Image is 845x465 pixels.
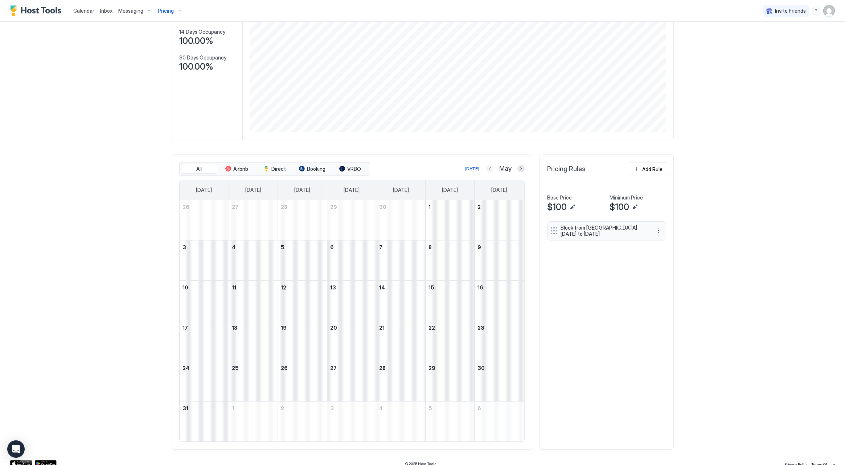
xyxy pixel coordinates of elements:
[100,8,112,14] span: Inbox
[428,405,432,411] span: 5
[327,321,376,361] td: May 20, 2026
[180,240,229,280] td: May 3, 2026
[426,321,475,334] a: May 22, 2026
[229,240,278,254] a: May 4, 2026
[278,361,327,401] td: May 26, 2026
[330,325,337,331] span: 20
[491,187,507,193] span: [DATE]
[547,194,572,201] span: Base Price
[327,200,376,240] td: April 29, 2026
[475,402,524,415] a: June 6, 2026
[812,7,820,15] div: menu
[118,8,143,14] span: Messaging
[182,244,186,250] span: 3
[10,5,65,16] a: Host Tools Logo
[278,321,327,334] a: May 19, 2026
[775,8,806,14] span: Invite Friends
[654,226,663,235] div: menu
[477,325,484,331] span: 23
[232,204,238,210] span: 27
[327,321,376,334] a: May 20, 2026
[327,240,376,280] td: May 6, 2026
[229,280,278,321] td: May 11, 2026
[327,280,376,321] td: May 13, 2026
[376,200,425,214] a: April 30, 2026
[426,240,475,254] a: May 8, 2026
[281,325,287,331] span: 19
[327,240,376,254] a: May 6, 2026
[347,166,361,172] span: VRBO
[477,365,485,371] span: 30
[179,61,213,72] span: 100.00%
[442,187,458,193] span: [DATE]
[196,166,202,172] span: All
[232,284,236,291] span: 11
[73,7,94,15] a: Calendar
[336,180,367,200] a: Wednesday
[182,405,188,411] span: 31
[180,401,229,441] td: May 31, 2026
[376,321,426,361] td: May 21, 2026
[281,284,286,291] span: 12
[393,187,409,193] span: [DATE]
[179,162,370,176] div: tab-group
[642,165,663,173] div: Add Rule
[465,165,479,172] div: [DATE]
[229,281,278,294] a: May 11, 2026
[229,361,278,401] td: May 25, 2026
[332,164,368,174] button: VRBO
[376,200,426,240] td: April 30, 2026
[425,200,475,240] td: May 1, 2026
[610,202,629,213] span: $100
[426,281,475,294] a: May 15, 2026
[232,325,237,331] span: 18
[376,240,426,280] td: May 7, 2026
[180,240,229,254] a: May 3, 2026
[475,200,524,240] td: May 2, 2026
[281,204,287,210] span: 28
[425,401,475,441] td: June 5, 2026
[330,244,334,250] span: 6
[180,361,229,375] a: May 24, 2026
[229,200,278,240] td: April 27, 2026
[278,402,327,415] a: June 2, 2026
[182,325,188,331] span: 17
[428,204,431,210] span: 1
[180,321,229,334] a: May 17, 2026
[561,225,647,237] span: Block from [GEOGRAPHIC_DATA][DATE] to [DATE]
[294,187,310,193] span: [DATE]
[182,284,188,291] span: 10
[229,240,278,280] td: May 4, 2026
[547,202,567,213] span: $100
[477,405,481,411] span: 6
[257,164,293,174] button: Direct
[379,284,385,291] span: 14
[475,401,524,441] td: June 6, 2026
[229,321,278,334] a: May 18, 2026
[73,8,94,14] span: Calendar
[654,226,663,235] button: More options
[547,165,586,173] span: Pricing Rules
[181,164,217,174] button: All
[428,325,435,331] span: 22
[435,180,465,200] a: Friday
[180,200,229,240] td: April 26, 2026
[229,401,278,441] td: June 1, 2026
[180,361,229,401] td: May 24, 2026
[278,240,327,280] td: May 5, 2026
[428,365,435,371] span: 29
[484,180,514,200] a: Saturday
[379,204,386,210] span: 30
[477,284,483,291] span: 16
[182,365,189,371] span: 24
[475,361,524,401] td: May 30, 2026
[189,180,219,200] a: Sunday
[281,365,288,371] span: 26
[475,281,524,294] a: May 16, 2026
[425,321,475,361] td: May 22, 2026
[307,166,325,172] span: Booking
[219,164,255,174] button: Airbnb
[182,204,189,210] span: 26
[100,7,112,15] a: Inbox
